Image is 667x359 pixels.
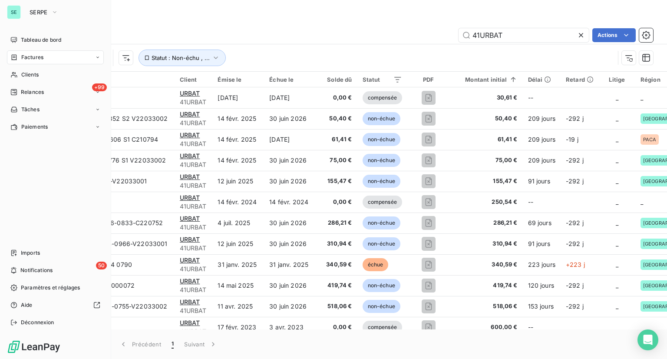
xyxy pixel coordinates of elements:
span: PACA [643,137,657,142]
span: 41URBAT [180,119,208,127]
td: 12 juin 2025 [212,171,264,192]
span: non-échue [363,216,400,229]
span: URBAT [180,194,200,201]
span: 41URBAT [180,181,208,190]
img: Logo LeanPay [7,340,61,354]
td: 30 juin 2026 [264,213,316,233]
span: 41URBAT [180,265,208,273]
span: 61,41 € [455,135,517,144]
span: Clients [21,71,39,79]
div: Retard [566,76,594,83]
td: -- [523,192,561,213]
div: Émise le [218,76,259,83]
span: 0,00 € [321,323,352,332]
span: Tableau de bord [21,36,61,44]
span: -292 j [566,240,584,247]
span: RG-S4-026-25-06-0833-C220752 [60,219,163,226]
button: Suivant [179,335,223,353]
td: 14 févr. 2025 [212,108,264,129]
span: -292 j [566,156,584,164]
span: +223 j [566,261,585,268]
td: 14 mai 2025 [212,275,264,296]
span: 419,74 € [455,281,517,290]
span: 310,94 € [455,239,517,248]
span: 41URBAT [180,306,208,315]
span: 518,06 € [455,302,517,311]
span: -19 j [566,136,578,143]
td: 14 févr. 2024 [212,192,264,213]
span: URBAT [180,131,200,139]
td: 30 juin 2026 [264,296,316,317]
span: URBAT [180,298,200,306]
span: URBAT [180,236,200,243]
span: non-échue [363,112,400,125]
td: 11 avr. 2025 [212,296,264,317]
span: non-échue [363,237,400,250]
td: 3 avr. 2023 [264,317,316,338]
td: 30 juin 2026 [264,150,316,171]
span: 41URBAT [180,244,208,253]
span: Statut : Non-échu , ... [152,54,210,61]
span: Paiements [21,123,48,131]
td: [DATE] [264,87,316,108]
a: Aide [7,298,104,312]
span: _ [616,94,618,101]
button: Statut : Non-échu , ... [139,50,226,66]
span: 0,00 € [321,93,352,102]
span: 41URBAT [180,98,208,106]
span: non-échue [363,133,400,146]
td: 30 juin 2026 [264,108,316,129]
button: 1 [166,335,179,353]
span: _ [616,323,618,331]
div: Open Intercom Messenger [637,329,658,350]
span: _ [616,261,618,268]
span: 41URBAT [180,140,208,148]
span: 250,54 € [455,198,517,206]
span: _ [641,198,643,206]
span: +99 [92,83,107,91]
span: _ [616,177,618,185]
span: 41URBAT [180,223,208,232]
div: Statut [363,76,402,83]
span: URBAT [180,319,200,326]
span: non-échue [363,154,400,167]
div: Montant initial [455,76,517,83]
span: 286,21 € [321,219,352,227]
span: URBAT [180,215,200,222]
span: Paramètres et réglages [21,284,80,292]
span: URBAT [180,110,200,118]
div: Solde dû [321,76,352,83]
span: 518,06 € [321,302,352,311]
td: -- [523,87,561,108]
span: RG-S4-013-25-01-0755-V22033002 [60,302,168,310]
span: 340,59 € [455,260,517,269]
td: 153 jours [523,296,561,317]
span: 600,00 € [455,323,517,332]
span: Tâches [21,106,40,113]
td: 17 févr. 2023 [212,317,264,338]
span: -292 j [566,282,584,289]
span: _ [616,156,618,164]
span: 75,00 € [321,156,352,165]
span: 340,59 € [321,260,352,269]
span: URBAT [180,173,200,180]
span: non-échue [363,279,400,292]
span: 61,41 € [321,135,352,144]
span: 41URBAT [180,202,208,211]
td: 30 juin 2026 [264,233,316,254]
span: URBAT [180,90,200,97]
span: 155,47 € [455,177,517,186]
span: non-échue [363,175,400,188]
span: -292 j [566,115,584,122]
div: SE [7,5,21,19]
td: 4 juil. 2025 [212,213,264,233]
td: [DATE] [212,87,264,108]
span: -292 j [566,302,584,310]
span: -292 j [566,219,584,226]
button: Actions [592,28,636,42]
span: compensée [363,196,402,209]
span: _ [616,240,618,247]
td: 30 juin 2026 [264,171,316,192]
td: 91 jours [523,233,561,254]
td: 69 jours [523,213,561,233]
